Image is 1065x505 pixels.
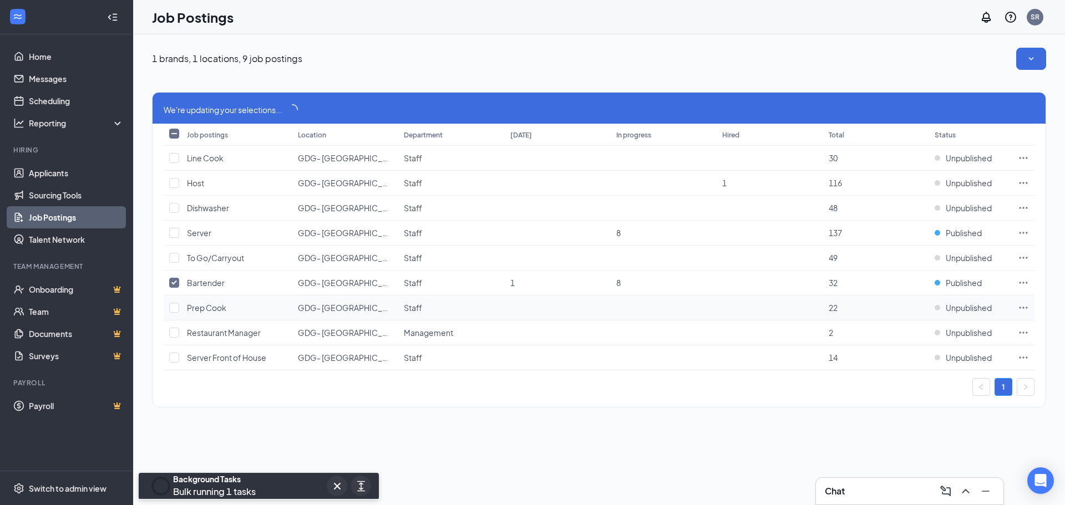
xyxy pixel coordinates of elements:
[29,278,124,300] a: OnboardingCrown
[292,146,398,171] td: GDG- Stone Ridge
[972,378,990,396] li: Previous Page
[29,483,106,494] div: Switch to admin view
[187,130,228,140] div: Job postings
[404,353,422,363] span: Staff
[29,68,124,90] a: Messages
[616,228,621,238] span: 8
[398,146,504,171] td: Staff
[404,278,422,288] span: Staff
[29,90,124,112] a: Scheduling
[173,473,256,484] div: Background Tasks
[959,484,972,498] svg: ChevronUp
[187,253,244,263] span: To Go/Carryout
[29,300,124,323] a: TeamCrown
[939,484,952,498] svg: ComposeMessage
[510,278,515,288] span: 1
[946,227,982,238] span: Published
[937,482,955,500] button: ComposeMessage
[829,303,838,313] span: 22
[398,320,504,345] td: Management
[187,278,225,288] span: Bartender
[1018,252,1029,263] svg: Ellipses
[829,278,838,288] span: 32
[107,12,118,23] svg: Collapse
[404,153,422,163] span: Staff
[825,485,845,497] h3: Chat
[13,145,121,155] div: Hiring
[398,271,504,295] td: Staff
[977,482,995,500] button: Minimize
[29,345,124,367] a: SurveysCrown
[1018,227,1029,238] svg: Ellipses
[29,118,124,129] div: Reporting
[1018,177,1029,188] svg: Ellipses
[829,203,838,213] span: 48
[957,482,975,500] button: ChevronUp
[298,153,403,163] span: GDG- [GEOGRAPHIC_DATA]
[398,171,504,196] td: Staff
[978,384,985,390] span: left
[1004,11,1017,24] svg: QuestionInfo
[995,379,1012,395] a: 1
[946,177,992,188] span: Unpublished
[1026,53,1037,64] svg: SmallChevronDown
[829,253,838,263] span: 49
[13,378,121,387] div: Payroll
[404,328,453,338] span: Management
[972,378,990,396] button: left
[29,45,124,68] a: Home
[829,228,842,238] span: 137
[616,278,621,288] span: 8
[829,178,842,188] span: 116
[1018,277,1029,288] svg: Ellipses
[187,328,261,338] span: Restaurant Manager
[187,178,204,188] span: Host
[722,178,727,188] span: 1
[1018,352,1029,363] svg: Ellipses
[404,303,422,313] span: Staff
[1018,152,1029,164] svg: Ellipses
[1016,48,1046,70] button: SmallChevronDown
[13,262,121,271] div: Team Management
[29,395,124,417] a: PayrollCrown
[187,153,224,163] span: Line Cook
[946,352,992,363] span: Unpublished
[823,124,929,146] th: Total
[13,118,24,129] svg: Analysis
[29,162,124,184] a: Applicants
[398,345,504,370] td: Staff
[29,206,124,228] a: Job Postings
[946,252,992,263] span: Unpublished
[404,130,443,140] div: Department
[946,302,992,313] span: Unpublished
[29,184,124,206] a: Sourcing Tools
[829,153,838,163] span: 30
[298,130,326,140] div: Location
[404,228,422,238] span: Staff
[164,104,282,116] span: We're updating your selections...
[292,271,398,295] td: GDG- Stone Ridge
[152,8,234,27] h1: Job Postings
[505,124,611,146] th: [DATE]
[292,320,398,345] td: GDG- Stone Ridge
[995,378,1012,396] li: 1
[187,303,226,313] span: Prep Cook
[13,483,24,494] svg: Settings
[298,228,403,238] span: GDG- [GEOGRAPHIC_DATA]
[398,246,504,271] td: Staff
[1022,384,1029,390] span: right
[829,353,838,363] span: 14
[331,480,344,493] svg: Cross
[398,295,504,320] td: Staff
[1017,378,1034,396] button: right
[946,327,992,338] span: Unpublished
[298,303,403,313] span: GDG- [GEOGRAPHIC_DATA]
[404,253,422,263] span: Staff
[29,323,124,345] a: DocumentsCrown
[398,221,504,246] td: Staff
[404,178,422,188] span: Staff
[929,124,1012,146] th: Status
[1018,202,1029,213] svg: Ellipses
[1031,12,1039,22] div: SR
[298,278,403,288] span: GDG- [GEOGRAPHIC_DATA]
